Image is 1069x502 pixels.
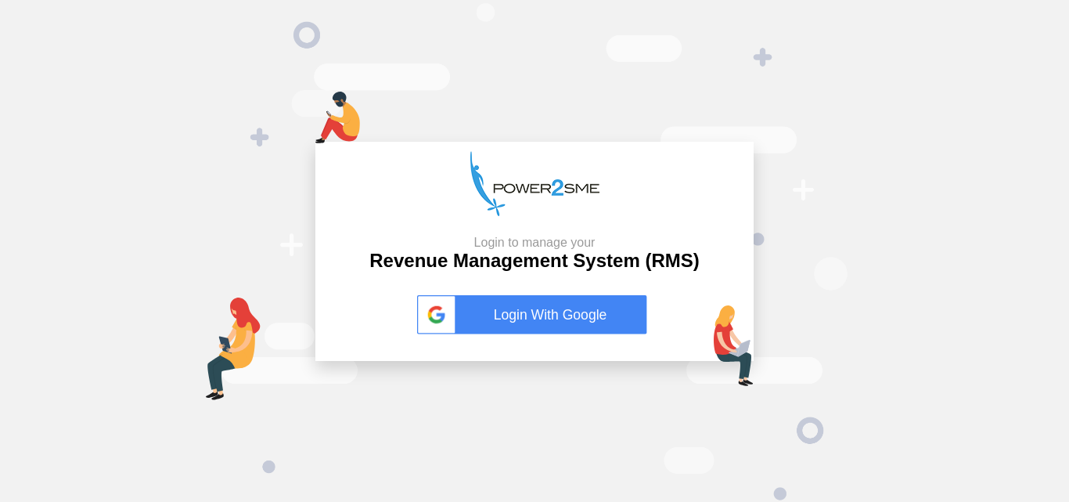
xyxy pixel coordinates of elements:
[412,279,657,351] button: Login With Google
[470,151,599,216] img: p2s_logo.png
[206,298,261,400] img: tab-login.png
[417,295,652,334] a: Login With Google
[369,235,699,273] h2: Revenue Management System (RMS)
[315,92,360,143] img: mob-login.png
[714,305,754,386] img: lap-login.png
[369,235,699,250] small: Login to manage your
